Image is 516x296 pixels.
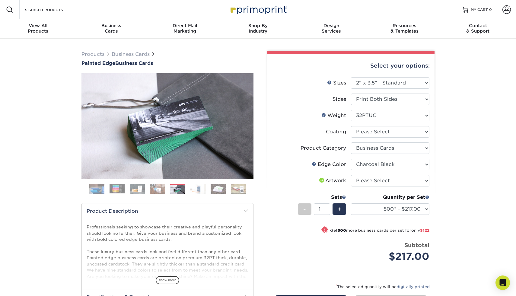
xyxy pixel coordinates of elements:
[221,19,295,39] a: Shop ByIndustry
[441,23,514,34] div: & Support
[312,161,346,168] div: Edge Color
[295,23,368,28] span: Design
[351,194,429,201] div: Quantity per Set
[170,184,185,195] img: Business Cards 05
[338,228,346,233] strong: 500
[190,183,205,194] img: Business Cards 06
[441,19,514,39] a: Contact& Support
[368,23,441,28] span: Resources
[441,23,514,28] span: Contact
[411,228,429,233] span: only
[75,23,148,28] span: Business
[75,19,148,39] a: BusinessCards
[489,8,492,12] span: 0
[75,23,148,34] div: Cards
[150,183,165,194] img: Business Cards 04
[368,23,441,34] div: & Templates
[303,205,306,214] span: -
[420,228,429,233] span: $122
[112,51,150,57] a: Business Cards
[2,23,75,34] div: Products
[82,203,253,219] h2: Product Description
[321,112,346,119] div: Weight
[295,19,368,39] a: DesignServices
[326,128,346,135] div: Coating
[228,3,288,16] img: Primoprint
[231,183,246,194] img: Business Cards 08
[148,23,221,34] div: Marketing
[404,242,429,248] strong: Subtotal
[337,205,341,214] span: +
[397,285,430,289] a: digitally printed
[156,276,179,284] span: show more
[89,181,104,196] img: Business Cards 01
[2,278,51,294] iframe: Google Customer Reviews
[298,194,346,201] div: Sets
[81,60,115,66] span: Painted Edge
[148,23,221,28] span: Direct Mail
[324,227,326,233] span: !
[495,275,510,290] div: Open Intercom Messenger
[148,19,221,39] a: Direct MailMarketing
[368,19,441,39] a: Resources& Templates
[81,67,253,186] img: Painted Edge 05
[110,184,125,193] img: Business Cards 02
[221,23,295,28] span: Shop By
[130,183,145,194] img: Business Cards 03
[471,7,488,12] span: MY CART
[221,23,295,34] div: Industry
[81,60,253,66] a: Painted EdgeBusiness Cards
[81,51,104,57] a: Products
[301,145,346,152] div: Product Category
[211,183,226,194] img: Business Cards 07
[2,19,75,39] a: View AllProducts
[2,23,75,28] span: View All
[336,285,430,289] small: The selected quantity will be
[355,249,429,264] div: $217.00
[295,23,368,34] div: Services
[81,60,253,66] h1: Business Cards
[333,96,346,103] div: Sides
[272,54,430,77] div: Select your options:
[24,6,83,13] input: SEARCH PRODUCTS.....
[330,228,429,234] small: Get more business cards per set for
[327,79,346,87] div: Sizes
[318,177,346,184] div: Artwork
